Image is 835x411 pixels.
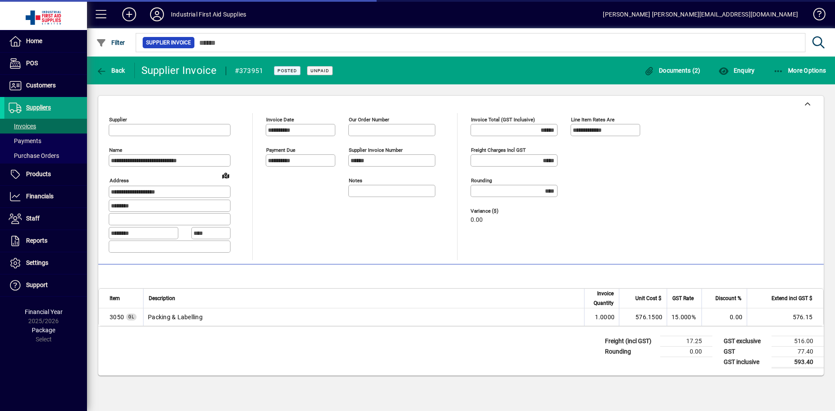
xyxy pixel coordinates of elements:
span: Enquiry [718,67,755,74]
span: GL [128,314,134,319]
td: Freight (incl GST) [601,336,660,346]
span: Products [26,170,51,177]
td: 77.40 [772,346,824,357]
span: Variance ($) [471,208,523,214]
span: Description [149,294,175,303]
span: Item [110,294,120,303]
span: Financials [26,193,53,200]
span: Extend incl GST $ [772,294,812,303]
a: Support [4,274,87,296]
span: Back [96,67,125,74]
td: 1.0000 [584,308,619,326]
td: 576.1500 [619,308,667,326]
mat-label: Supplier [109,117,127,123]
td: 0.00 [701,308,747,326]
span: Unit Cost $ [635,294,661,303]
span: Unpaid [311,68,329,74]
span: Packing & Labelling [110,313,124,321]
td: Packing & Labelling [143,308,584,326]
td: 593.40 [772,357,824,368]
span: Supplier Invoice [146,38,191,47]
mat-label: Invoice Total (GST inclusive) [471,117,535,123]
span: Home [26,37,42,44]
a: Invoices [4,119,87,134]
span: Payments [9,137,41,144]
td: GST exclusive [719,336,772,346]
a: Home [4,30,87,52]
span: Reports [26,237,47,244]
div: #373951 [235,64,264,78]
span: Filter [96,39,125,46]
mat-label: Rounding [471,177,492,184]
mat-label: Line item rates are [571,117,615,123]
span: Documents (2) [644,67,701,74]
td: 17.25 [660,336,712,346]
button: Back [94,63,127,78]
a: Financials [4,186,87,207]
td: 0.00 [660,346,712,357]
button: Documents (2) [642,63,703,78]
span: Suppliers [26,104,51,111]
a: Payments [4,134,87,148]
a: Customers [4,75,87,97]
span: Purchase Orders [9,152,59,159]
div: [PERSON_NAME] [PERSON_NAME][EMAIL_ADDRESS][DOMAIN_NAME] [603,7,798,21]
button: Profile [143,7,171,22]
span: Invoices [9,123,36,130]
a: Settings [4,252,87,274]
button: Filter [94,35,127,50]
span: Settings [26,259,48,266]
button: More Options [771,63,828,78]
a: Reports [4,230,87,252]
span: Discount % [715,294,741,303]
td: GST [719,346,772,357]
span: Financial Year [25,308,63,315]
span: Invoice Quantity [590,289,614,308]
a: Staff [4,208,87,230]
span: Support [26,281,48,288]
mat-label: Name [109,147,122,153]
div: Supplier Invoice [141,63,217,77]
td: GST inclusive [719,357,772,368]
mat-label: Freight charges incl GST [471,147,526,153]
td: 516.00 [772,336,824,346]
mat-label: Our order number [349,117,389,123]
span: 0.00 [471,217,483,224]
a: View on map [219,168,233,182]
a: Products [4,164,87,185]
span: POS [26,60,38,67]
td: 15.000% [667,308,701,326]
app-page-header-button: Back [87,63,135,78]
span: Staff [26,215,40,222]
td: 576.15 [747,308,823,326]
a: POS [4,53,87,74]
span: Posted [277,68,297,74]
td: Rounding [601,346,660,357]
mat-label: Payment due [266,147,295,153]
a: Purchase Orders [4,148,87,163]
mat-label: Supplier invoice number [349,147,403,153]
button: Enquiry [716,63,757,78]
mat-label: Notes [349,177,362,184]
span: GST Rate [672,294,694,303]
span: Package [32,327,55,334]
div: Industrial First Aid Supplies [171,7,246,21]
span: More Options [773,67,826,74]
a: Knowledge Base [807,2,824,30]
mat-label: Invoice date [266,117,294,123]
button: Add [115,7,143,22]
span: Customers [26,82,56,89]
